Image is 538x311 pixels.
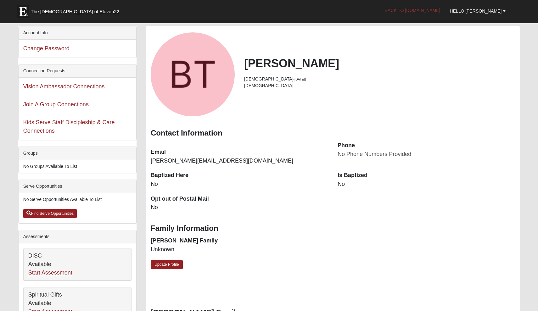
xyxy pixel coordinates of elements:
a: Start Assessment [28,269,72,276]
a: The [DEMOGRAPHIC_DATA] of Eleven22 [14,2,139,18]
dd: No [338,180,515,188]
a: Update Profile [151,260,183,269]
li: [DEMOGRAPHIC_DATA] [244,82,515,89]
div: Connection Requests [19,64,136,78]
dt: Opt out of Postal Mail [151,195,328,203]
div: Assessments [19,230,136,243]
a: Back to [DOMAIN_NAME] [380,3,445,18]
a: Find Serve Opportunities [23,209,77,218]
dt: Baptized Here [151,171,328,180]
div: DISC Available [24,248,131,280]
dd: [PERSON_NAME][EMAIL_ADDRESS][DOMAIN_NAME] [151,157,328,165]
dd: No [151,180,328,188]
div: Account Info [19,26,136,40]
li: No Serve Opportunities Available To List [19,193,136,206]
a: Join A Group Connections [23,101,89,108]
a: View Fullsize Photo [151,32,235,116]
a: Change Password [23,45,70,52]
li: No Groups Available To List [19,160,136,173]
h2: [PERSON_NAME] [244,57,515,70]
a: Hello [PERSON_NAME] [445,3,510,19]
dt: Email [151,148,328,156]
span: Hello [PERSON_NAME] [450,8,502,14]
a: Kids Serve Staff Discipleship & Care Connections [23,119,115,134]
span: The [DEMOGRAPHIC_DATA] of Eleven22 [31,8,119,15]
a: Vision Ambassador Connections [23,83,105,90]
dd: No [151,203,328,212]
div: Groups [19,147,136,160]
dt: Is Baptized [338,171,515,180]
div: Serve Opportunities [19,180,136,193]
dd: Unknown [151,246,328,254]
dt: [PERSON_NAME] Family [151,237,328,245]
dt: Phone [338,142,515,150]
dd: No Phone Numbers Provided [338,150,515,158]
li: [DEMOGRAPHIC_DATA] [244,76,515,82]
h3: Family Information [151,224,515,233]
img: Eleven22 logo [17,5,29,18]
small: ([DATE]) [294,77,306,81]
h3: Contact Information [151,129,515,138]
